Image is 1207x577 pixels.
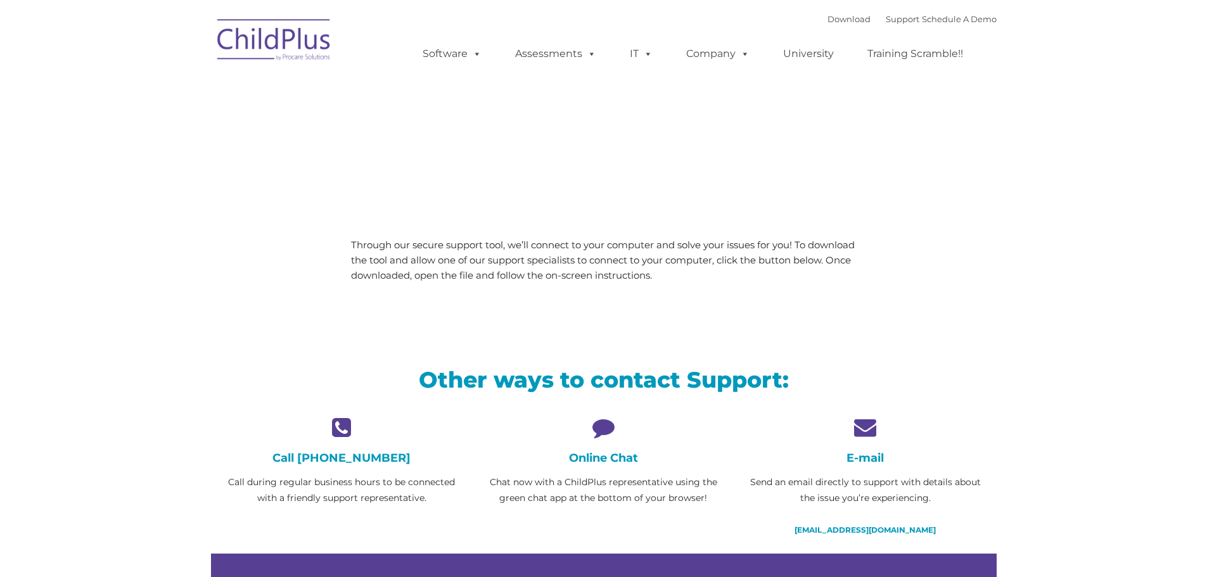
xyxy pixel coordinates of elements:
font: | [827,14,997,24]
a: Company [674,41,762,67]
a: Schedule A Demo [922,14,997,24]
h4: Online Chat [482,451,725,465]
a: University [770,41,846,67]
a: Training Scramble!! [855,41,976,67]
a: Software [410,41,494,67]
a: Download [827,14,871,24]
a: IT [617,41,665,67]
p: Chat now with a ChildPlus representative using the green chat app at the bottom of your browser! [482,474,725,506]
a: [EMAIL_ADDRESS][DOMAIN_NAME] [795,525,936,535]
h4: E-mail [744,451,987,465]
a: Support [886,14,919,24]
p: Send an email directly to support with details about the issue you’re experiencing. [744,474,987,506]
p: Call during regular business hours to be connected with a friendly support representative. [220,474,463,506]
p: Through our secure support tool, we’ll connect to your computer and solve your issues for you! To... [351,238,856,283]
span: LiveSupport with SplashTop [220,91,694,130]
h2: Other ways to contact Support: [220,365,987,394]
h4: Call [PHONE_NUMBER] [220,451,463,465]
a: Assessments [502,41,609,67]
img: ChildPlus by Procare Solutions [211,10,338,73]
